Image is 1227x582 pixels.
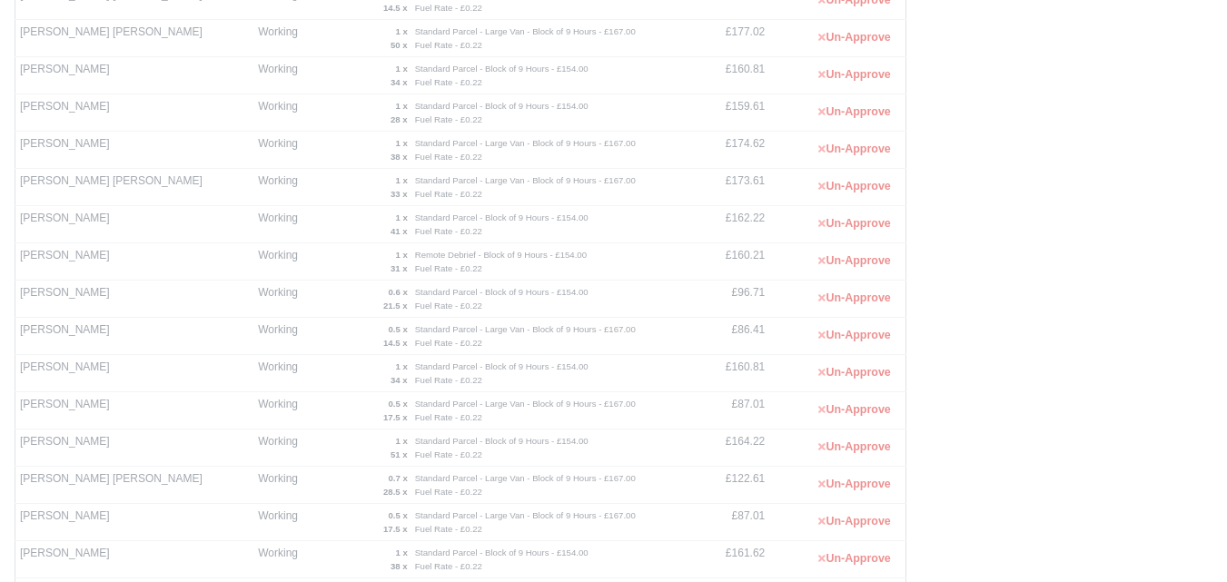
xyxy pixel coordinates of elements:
small: Fuel Rate - £0.22 [415,189,482,199]
td: £86.41 [683,318,769,355]
td: Working [253,94,314,132]
strong: 1 x [395,138,407,148]
strong: 34 x [391,375,408,385]
small: Fuel Rate - £0.22 [415,338,482,348]
small: Fuel Rate - £0.22 [415,561,482,571]
td: Working [253,206,314,243]
strong: 31 x [391,263,408,273]
small: Standard Parcel - Large Van - Block of 9 Hours - £167.00 [415,138,636,148]
small: Standard Parcel - Block of 9 Hours - £154.00 [415,361,589,371]
small: Standard Parcel - Block of 9 Hours - £154.00 [415,64,589,74]
td: [PERSON_NAME] [15,355,254,392]
small: Fuel Rate - £0.22 [415,412,482,422]
td: [PERSON_NAME] [15,429,254,467]
button: Un-Approve [808,360,900,386]
small: Fuel Rate - £0.22 [415,449,482,459]
button: Un-Approve [808,471,900,498]
strong: 0.5 x [388,510,407,520]
strong: 1 x [395,26,407,36]
td: [PERSON_NAME] [15,132,254,169]
strong: 38 x [391,561,408,571]
small: Remote Debrief - Block of 9 Hours - £154.00 [415,250,587,260]
small: Standard Parcel - Block of 9 Hours - £154.00 [415,212,589,222]
small: Fuel Rate - £0.22 [415,3,482,13]
button: Un-Approve [808,173,900,200]
small: Standard Parcel - Large Van - Block of 9 Hours - £167.00 [415,324,636,334]
small: Standard Parcel - Block of 9 Hours - £154.00 [415,101,589,111]
strong: 14.5 x [383,338,408,348]
td: Working [253,467,314,504]
small: Fuel Rate - £0.22 [415,77,482,87]
td: [PERSON_NAME] [15,504,254,541]
button: Un-Approve [808,285,900,311]
button: Un-Approve [808,99,900,125]
td: Working [253,57,314,94]
button: Un-Approve [808,322,900,349]
td: [PERSON_NAME] [15,281,254,318]
td: Working [253,318,314,355]
strong: 38 x [391,152,408,162]
strong: 28 x [391,114,408,124]
td: £159.61 [683,94,769,132]
strong: 0.7 x [388,473,407,483]
td: [PERSON_NAME] [15,318,254,355]
td: £160.21 [683,243,769,281]
strong: 34 x [391,77,408,87]
td: [PERSON_NAME] [15,94,254,132]
small: Fuel Rate - £0.22 [415,226,482,236]
strong: 1 x [395,175,407,185]
td: £87.01 [683,504,769,541]
td: Working [253,504,314,541]
button: Un-Approve [808,397,900,423]
td: £164.22 [683,429,769,467]
small: Standard Parcel - Block of 9 Hours - £154.00 [415,547,589,557]
td: [PERSON_NAME] [15,392,254,429]
strong: 0.6 x [388,287,407,297]
strong: 50 x [391,40,408,50]
strong: 41 x [391,226,408,236]
td: £122.61 [683,467,769,504]
strong: 17.5 x [383,524,408,534]
td: £174.62 [683,132,769,169]
iframe: Chat Widget [1136,495,1227,582]
td: Working [253,169,314,206]
strong: 1 x [395,361,407,371]
small: Fuel Rate - £0.22 [415,301,482,311]
td: [PERSON_NAME] [15,541,254,578]
td: [PERSON_NAME] [PERSON_NAME] [15,169,254,206]
small: Fuel Rate - £0.22 [415,375,482,385]
td: Working [253,355,314,392]
strong: 1 x [395,250,407,260]
td: [PERSON_NAME] [15,243,254,281]
strong: 28.5 x [383,487,408,497]
button: Un-Approve [808,25,900,51]
td: Working [253,20,314,57]
td: Working [253,281,314,318]
small: Standard Parcel - Large Van - Block of 9 Hours - £167.00 [415,510,636,520]
td: [PERSON_NAME] [PERSON_NAME] [15,20,254,57]
td: £177.02 [683,20,769,57]
strong: 1 x [395,101,407,111]
button: Un-Approve [808,546,900,572]
small: Standard Parcel - Block of 9 Hours - £154.00 [415,436,589,446]
strong: 33 x [391,189,408,199]
strong: 0.5 x [388,324,407,334]
small: Standard Parcel - Large Van - Block of 9 Hours - £167.00 [415,399,636,409]
td: Working [253,541,314,578]
td: £160.81 [683,355,769,392]
strong: 1 x [395,212,407,222]
td: [PERSON_NAME] [15,206,254,243]
small: Standard Parcel - Block of 9 Hours - £154.00 [415,287,589,297]
button: Un-Approve [808,211,900,237]
small: Fuel Rate - £0.22 [415,152,482,162]
td: £96.71 [683,281,769,318]
td: Working [253,132,314,169]
td: [PERSON_NAME] [PERSON_NAME] [15,467,254,504]
td: Working [253,243,314,281]
strong: 1 x [395,436,407,446]
td: Working [253,429,314,467]
button: Un-Approve [808,248,900,274]
strong: 14.5 x [383,3,408,13]
small: Standard Parcel - Large Van - Block of 9 Hours - £167.00 [415,473,636,483]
